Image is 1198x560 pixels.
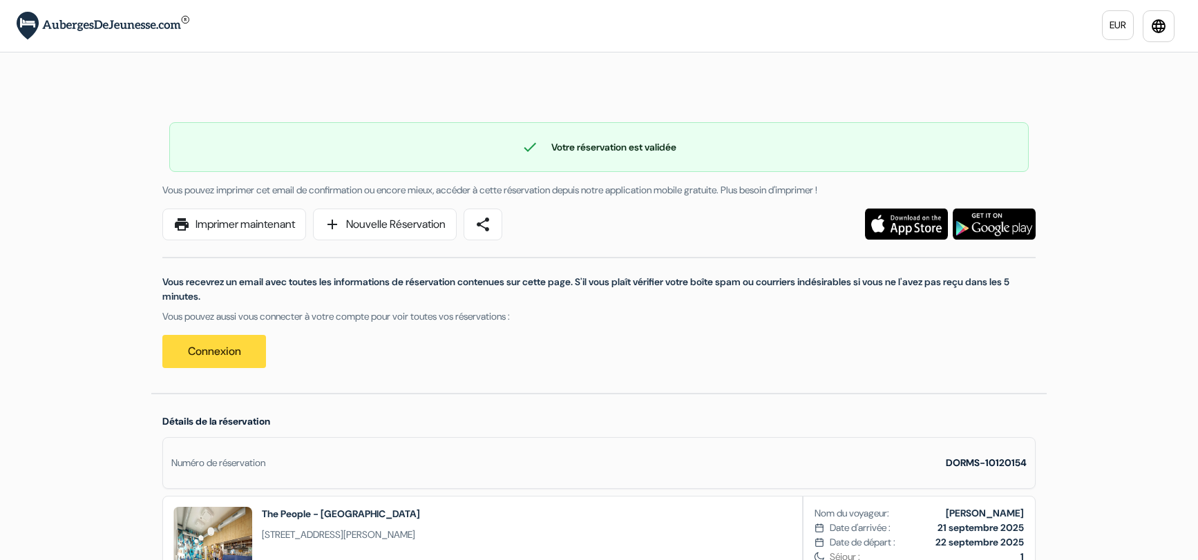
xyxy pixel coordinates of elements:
[262,528,420,542] span: [STREET_ADDRESS][PERSON_NAME]
[262,507,420,521] h2: The People - [GEOGRAPHIC_DATA]
[162,209,306,240] a: printImprimer maintenant
[324,216,341,233] span: add
[938,521,1024,534] b: 21 septembre 2025
[953,209,1036,240] img: Téléchargez l'application gratuite
[162,335,266,368] a: Connexion
[17,12,189,40] img: AubergesDeJeunesse.com
[815,506,889,521] span: Nom du voyageur:
[464,209,502,240] a: share
[475,216,491,233] span: share
[170,139,1028,155] div: Votre réservation est validée
[946,507,1024,519] b: [PERSON_NAME]
[946,456,1027,469] strong: DORMS-10120154
[865,209,948,240] img: Téléchargez l'application gratuite
[830,535,895,550] span: Date de départ :
[830,521,891,535] span: Date d'arrivée :
[1150,18,1167,35] i: language
[162,275,1036,304] p: Vous recevrez un email avec toutes les informations de réservation contenues sur cette page. S'il...
[1102,10,1134,40] a: EUR
[162,415,270,427] span: Détails de la réservation
[1143,10,1175,42] a: language
[935,536,1024,548] b: 22 septembre 2025
[171,456,265,470] div: Numéro de réservation
[313,209,457,240] a: addNouvelle Réservation
[522,139,538,155] span: check
[162,184,817,196] span: Vous pouvez imprimer cet email de confirmation ou encore mieux, accéder à cette réservation depui...
[173,216,190,233] span: print
[162,309,1036,324] p: Vous pouvez aussi vous connecter à votre compte pour voir toutes vos réservations :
